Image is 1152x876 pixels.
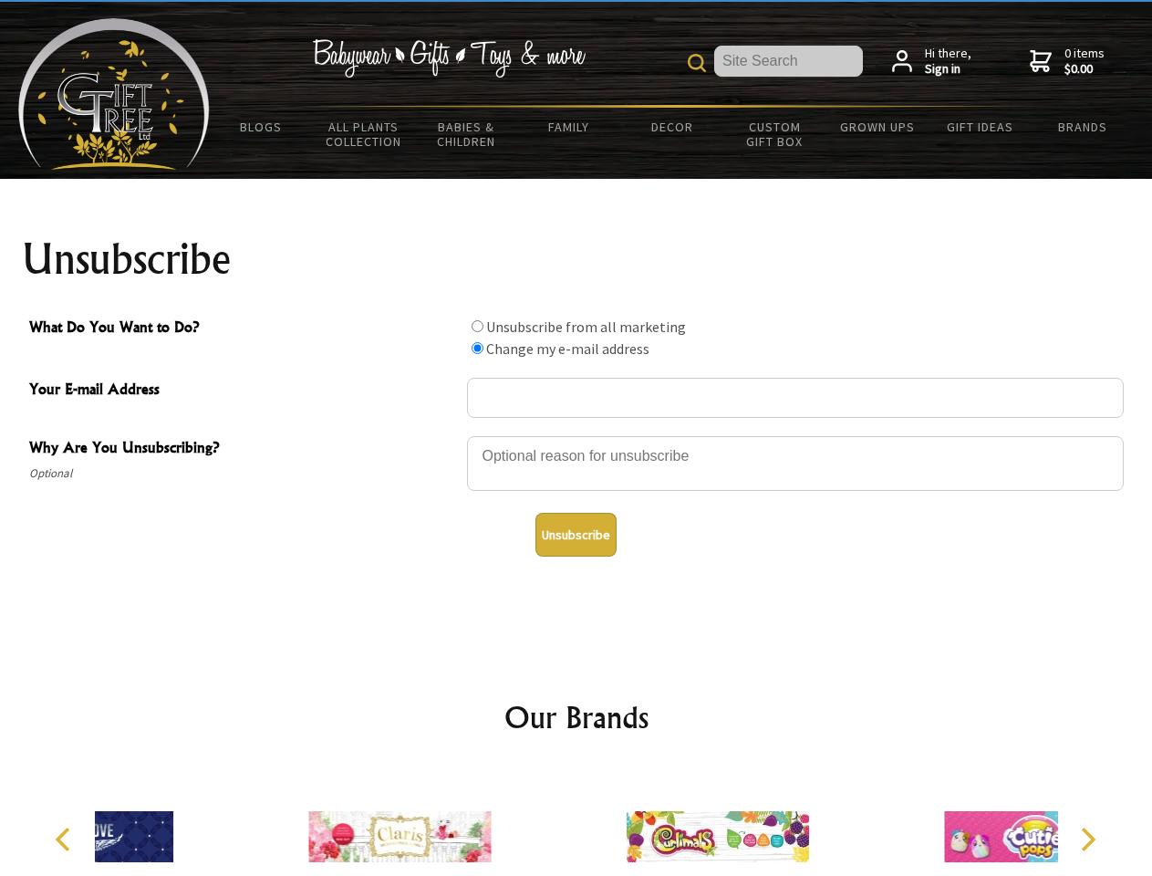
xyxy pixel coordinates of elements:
[467,378,1124,418] input: Your E-mail Address
[210,108,313,146] a: BLOGS
[1064,61,1105,78] strong: $0.00
[472,320,483,332] input: What Do You Want to Do?
[29,316,458,342] span: What Do You Want to Do?
[1064,45,1105,78] span: 0 items
[29,463,458,485] span: Optional
[415,108,518,161] a: Babies & Children
[929,108,1032,146] a: Gift Ideas
[46,819,86,860] button: Previous
[535,513,617,557] button: Unsubscribe
[1030,46,1105,78] a: 0 items$0.00
[36,695,1116,739] h2: Our Brands
[486,339,649,358] label: Change my e-mail address
[518,108,621,146] a: Family
[1032,108,1135,146] a: Brands
[620,108,723,146] a: Decor
[723,108,826,161] a: Custom Gift Box
[29,378,458,404] span: Your E-mail Address
[825,108,929,146] a: Grown Ups
[688,54,706,72] img: product search
[22,237,1131,281] h1: Unsubscribe
[29,436,458,463] span: Why Are You Unsubscribing?
[18,18,210,170] img: Babyware - Gifts - Toys and more...
[313,108,416,161] a: All Plants Collection
[714,46,863,77] input: Site Search
[486,318,686,336] label: Unsubscribe from all marketing
[472,342,483,354] input: What Do You Want to Do?
[1067,819,1107,860] button: Next
[892,46,971,78] a: Hi there,Sign in
[467,436,1124,491] textarea: Why Are You Unsubscribing?
[925,46,971,78] span: Hi there,
[312,39,586,78] img: Babywear - Gifts - Toys & more
[925,61,971,78] strong: Sign in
